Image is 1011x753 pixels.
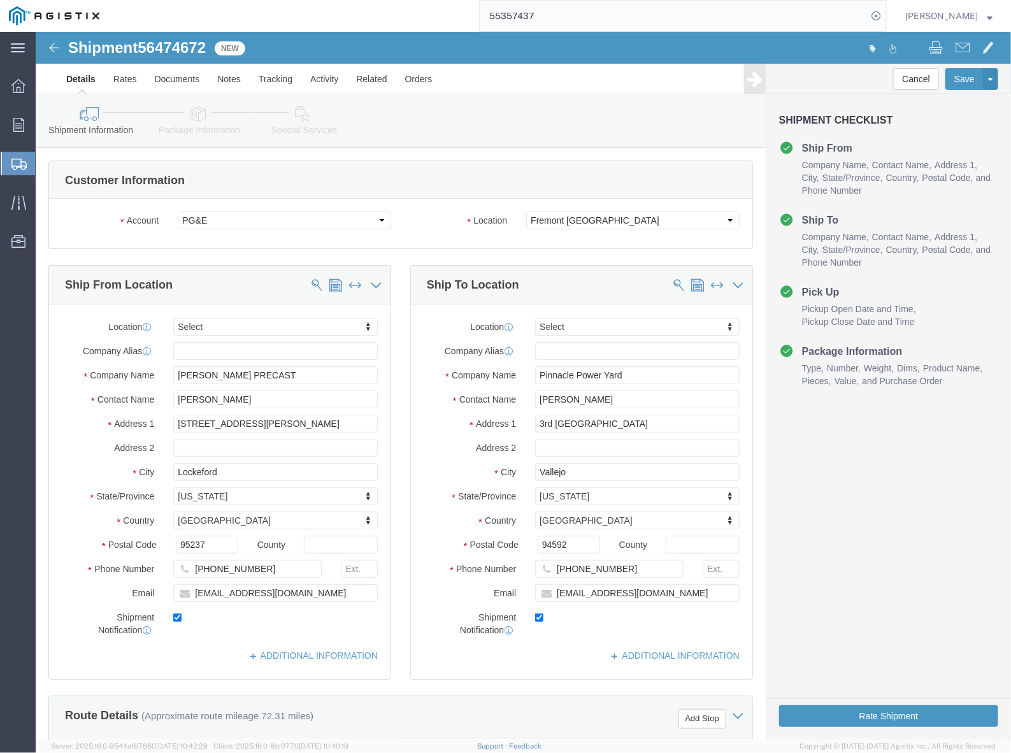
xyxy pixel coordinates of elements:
[905,9,978,23] span: Esme Melgarejo
[156,742,208,750] span: [DATE] 10:42:29
[213,742,348,750] span: Client: 2025.16.0-8fc0770
[905,8,993,24] button: [PERSON_NAME]
[9,6,99,25] img: logo
[299,742,348,750] span: [DATE] 10:40:19
[51,742,208,750] span: Server: 2025.16.0-9544af67660
[477,742,509,750] a: Support
[799,741,996,752] span: Copyright © [DATE]-[DATE] Agistix Inc., All Rights Reserved
[509,742,541,750] a: Feedback
[480,1,867,31] input: Search for shipment number, reference number
[36,32,1011,740] iframe: FS Legacy Container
